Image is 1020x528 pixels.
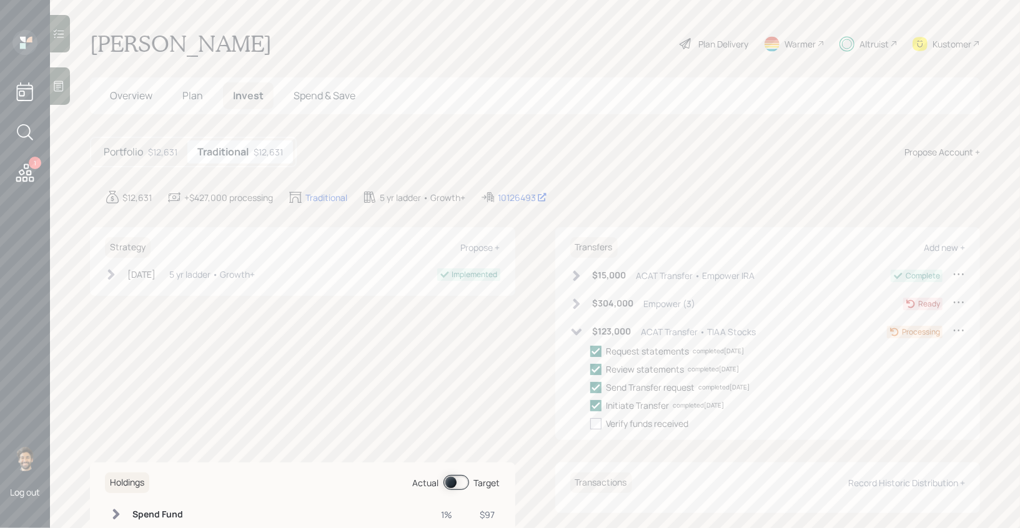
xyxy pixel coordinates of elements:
[105,237,151,258] h6: Strategy
[607,399,670,412] div: Initiate Transfer
[593,298,634,309] h6: $304,000
[182,89,203,102] span: Plan
[105,472,149,493] h6: Holdings
[693,346,745,356] div: completed [DATE]
[474,476,500,489] div: Target
[673,401,725,410] div: completed [DATE]
[104,146,143,158] h5: Portfolio
[918,298,940,310] div: Ready
[904,145,980,159] div: Propose Account +
[848,477,965,489] div: Record Historic Distribution +
[902,326,940,338] div: Processing
[148,145,177,159] div: $12,631
[132,509,192,520] h6: Spend Fund
[636,269,755,282] div: ACAT Transfer • Empower IRA
[859,37,889,51] div: Altruist
[233,89,264,102] span: Invest
[90,30,272,57] h1: [PERSON_NAME]
[607,381,695,394] div: Send Transfer request
[452,269,498,280] div: Implemented
[122,191,152,204] div: $12,631
[380,191,465,204] div: 5 yr ladder • Growth+
[644,297,696,310] div: Empower (3)
[127,268,156,281] div: [DATE]
[10,486,40,498] div: Log out
[698,37,748,51] div: Plan Delivery
[413,476,439,489] div: Actual
[305,191,347,204] div: Traditional
[461,242,500,253] div: Propose +
[688,364,740,374] div: completed [DATE]
[933,37,971,51] div: Kustomer
[906,270,940,281] div: Complete
[570,472,632,493] h6: Transactions
[254,145,283,159] div: $12,631
[433,508,453,521] div: 1%
[641,325,756,338] div: ACAT Transfer • TIAA Stocks
[468,508,495,521] div: $97
[169,268,255,281] div: 5 yr ladder • Growth+
[184,191,273,204] div: +$427,000 processing
[570,237,618,258] h6: Transfers
[498,191,547,204] div: 10126493
[294,89,355,102] span: Spend & Save
[607,417,689,430] div: Verify funds received
[29,157,41,169] div: 1
[785,37,816,51] div: Warmer
[699,383,750,392] div: completed [DATE]
[607,363,685,376] div: Review statements
[593,270,626,281] h6: $15,000
[197,146,249,158] h5: Traditional
[12,446,37,471] img: eric-schwartz-headshot.png
[607,345,690,358] div: Request statements
[593,326,631,337] h6: $123,000
[924,242,965,253] div: Add new +
[110,89,152,102] span: Overview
